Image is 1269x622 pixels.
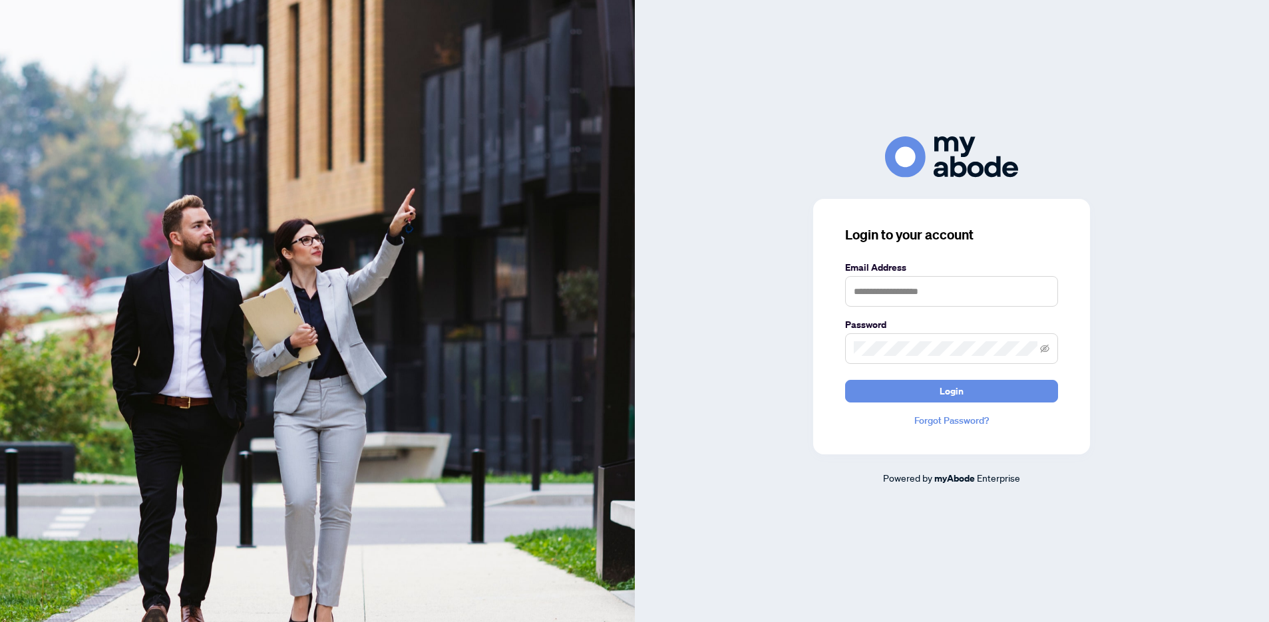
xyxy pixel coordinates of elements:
button: Login [845,380,1058,402]
span: Powered by [883,472,932,484]
a: myAbode [934,471,975,486]
img: ma-logo [885,136,1018,177]
span: Login [940,381,964,402]
h3: Login to your account [845,226,1058,244]
a: Forgot Password? [845,413,1058,428]
span: Enterprise [977,472,1020,484]
label: Email Address [845,260,1058,275]
label: Password [845,317,1058,332]
span: eye-invisible [1040,344,1049,353]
